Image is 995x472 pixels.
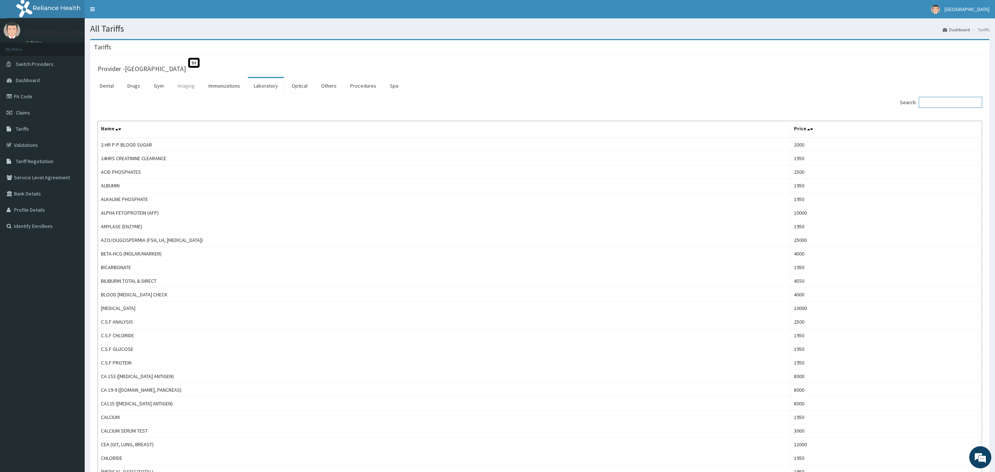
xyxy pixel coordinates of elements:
td: 10000 [791,302,982,315]
img: User Image [931,5,940,14]
span: St [188,58,200,68]
td: 2500 [791,165,982,179]
td: 12000 [791,438,982,451]
a: Others [315,78,342,94]
td: 1950 [791,356,982,370]
td: 1950 [791,261,982,274]
td: ACID PHOSPHATES [98,165,791,179]
td: [MEDICAL_DATA] [98,302,791,315]
td: 4550 [791,274,982,288]
div: Chat with us now [38,41,124,51]
a: Laboratory [248,78,284,94]
td: BETA-HCG (MOLAR/MARKER) [98,247,791,261]
td: ALKALINE PHOSPHATE [98,193,791,206]
td: 8000 [791,397,982,411]
td: 1950 [791,342,982,356]
td: 1950 [791,451,982,465]
span: Tariffs [16,126,29,132]
td: C.S.F PROTEIN [98,356,791,370]
td: C.S.F ANALYSIS [98,315,791,329]
a: Dashboard [943,27,970,33]
h1: All Tariffs [90,24,989,34]
td: C.S.F CHLORIDE [98,329,791,342]
td: AZO/OLIGOSPERMIA (FSH, LH, [MEDICAL_DATA]) [98,233,791,247]
a: Spa [384,78,404,94]
a: Procedures [344,78,382,94]
a: Drugs [122,78,146,94]
th: Price [791,121,982,138]
td: C.S.F GLUCOSE [98,342,791,356]
h3: Tariffs [94,44,111,50]
span: Switch Providers [16,61,53,67]
td: AMYLASE (ENZYME) [98,220,791,233]
td: CEA (GIT, LUNG, BREAST) [98,438,791,451]
input: Search: [919,97,982,108]
span: We're online! [43,93,102,167]
td: CALCIUM [98,411,791,424]
td: 24HRS CREATININE CLEARANCE [98,152,791,165]
td: 1950 [791,411,982,424]
td: 1950 [791,329,982,342]
th: Name [98,121,791,138]
td: 2500 [791,315,982,329]
span: Dashboard [16,77,40,84]
a: Imaging [172,78,201,94]
td: CA 19-9 ([DOMAIN_NAME], PANCREAS) [98,383,791,397]
td: BILIBURIN TOTAL & DIRECT [98,274,791,288]
td: 8000 [791,370,982,383]
a: Gym [148,78,170,94]
td: 4000 [791,247,982,261]
td: 3000 [791,424,982,438]
td: 2000 [791,138,982,152]
td: 1950 [791,220,982,233]
td: CALCIUM SERUM TEST [98,424,791,438]
td: BLOOD [MEDICAL_DATA] CHECK [98,288,791,302]
li: Tariffs [971,27,989,33]
a: Dental [94,78,120,94]
td: ALPHA FETOPROTEIN (AFP) [98,206,791,220]
td: CHLORIDE [98,451,791,465]
a: Online [26,40,43,45]
a: Optical [286,78,313,94]
td: ALBUMIN [98,179,791,193]
img: User Image [4,22,20,39]
span: Tariff Negotiation [16,158,53,165]
td: 4000 [791,288,982,302]
td: 8000 [791,383,982,397]
textarea: Type your message and hit 'Enter' [4,201,140,227]
td: 25000 [791,233,982,247]
h3: Provider - [GEOGRAPHIC_DATA] [98,66,186,72]
td: 1950 [791,179,982,193]
div: Minimize live chat window [121,4,138,21]
span: [GEOGRAPHIC_DATA] [945,6,989,13]
p: [GEOGRAPHIC_DATA] [26,30,87,36]
img: d_794563401_company_1708531726252_794563401 [14,37,30,55]
td: 2-HR P-P BLOOD SUGAR [98,138,791,152]
span: Claims [16,109,30,116]
td: 10000 [791,206,982,220]
td: 1950 [791,193,982,206]
a: Immunizations [203,78,246,94]
td: CA 153 ([MEDICAL_DATA] ANTIGEN) [98,370,791,383]
td: BICARBONATE [98,261,791,274]
label: Search: [900,97,982,108]
td: CA125 ([MEDICAL_DATA] ANTIGEN) [98,397,791,411]
td: 1950 [791,152,982,165]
